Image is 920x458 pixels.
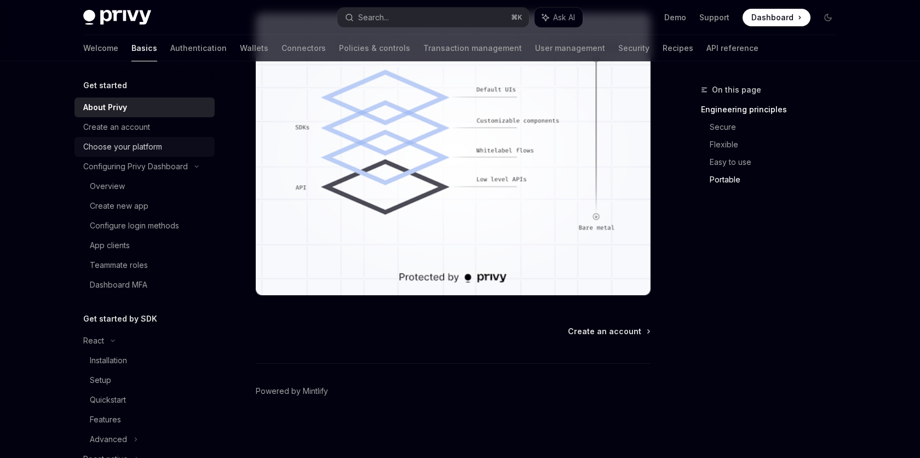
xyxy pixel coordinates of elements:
button: Toggle dark mode [819,9,837,26]
a: Policies & controls [339,35,410,61]
a: Secure [710,118,846,136]
a: Installation [74,351,215,370]
div: Search... [358,11,389,24]
div: Installation [90,354,127,367]
a: Create an account [568,326,649,337]
a: Quickstart [74,390,215,410]
a: Overview [74,176,215,196]
div: Choose your platform [83,140,162,153]
div: Overview [90,180,125,193]
a: Easy to use [710,153,846,171]
div: Quickstart [90,393,126,407]
a: API reference [706,35,758,61]
a: Transaction management [423,35,522,61]
div: Advanced [90,433,127,446]
a: Security [618,35,649,61]
a: Authentication [170,35,227,61]
a: User management [535,35,605,61]
a: Welcome [83,35,118,61]
a: Create new app [74,196,215,216]
a: Dashboard [743,9,810,26]
div: React [83,334,104,347]
div: Configure login methods [90,219,179,232]
a: About Privy [74,98,215,117]
a: Support [699,12,729,23]
a: Configure login methods [74,216,215,236]
a: Demo [664,12,686,23]
a: App clients [74,236,215,255]
div: About Privy [83,101,127,114]
h5: Get started [83,79,127,92]
a: Dashboard MFA [74,275,215,295]
div: Create an account [83,121,150,134]
a: Portable [710,171,846,188]
a: Choose your platform [74,137,215,157]
img: dark logo [83,10,151,25]
div: Create new app [90,199,148,213]
div: App clients [90,239,130,252]
div: Configuring Privy Dashboard [83,160,188,173]
img: images/Customization.png [256,13,651,295]
span: Dashboard [751,12,794,23]
span: Create an account [568,326,641,337]
div: Dashboard MFA [90,278,147,291]
button: Search...⌘K [337,8,529,27]
span: On this page [712,83,761,96]
a: Basics [131,35,157,61]
a: Powered by Mintlify [256,386,328,397]
a: Engineering principles [701,101,846,118]
a: Teammate roles [74,255,215,275]
a: Connectors [281,35,326,61]
h5: Get started by SDK [83,312,157,325]
div: Teammate roles [90,259,148,272]
a: Flexible [710,136,846,153]
a: Recipes [663,35,693,61]
div: Features [90,413,121,426]
div: Setup [90,374,111,387]
a: Wallets [240,35,268,61]
span: Ask AI [553,12,575,23]
a: Create an account [74,117,215,137]
button: Ask AI [534,8,583,27]
span: ⌘ K [511,13,522,22]
a: Setup [74,370,215,390]
a: Features [74,410,215,430]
